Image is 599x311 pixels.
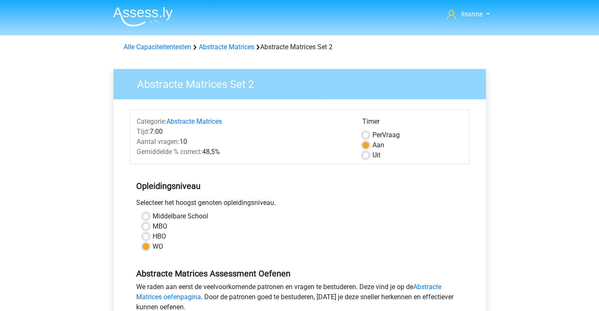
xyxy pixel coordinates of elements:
span: lisanne [461,10,483,18]
a: Alle Capaciteitentesten [124,43,191,51]
img: Assessly [113,7,173,27]
label: Vraag [372,130,400,140]
a: Abstracte Matrices [166,117,222,125]
label: HBO [153,231,166,242]
span: Per [372,131,382,139]
label: WO [153,242,163,252]
div: Abstracte Matrices Set 2 [120,42,479,52]
span: Aantal vragen: [137,138,179,146]
a: Abstracte Matrices [199,43,254,51]
div: 10 [130,137,356,147]
h3: Abstracte Matrices Set 2 [127,74,480,91]
div: Timer [362,117,463,130]
label: Uit [372,150,380,160]
div: 48,5% [130,147,356,157]
div: Selecteer het hoogst genoten opleidingsniveau. [130,198,470,211]
span: Tijd: [137,128,150,136]
span: Categorie: [137,117,166,125]
label: Aan [372,140,384,150]
a: lisanne [443,9,493,19]
div: 7:00 [130,127,356,137]
h5: Opleidingsniveau [136,178,463,194]
label: Middelbare School [153,211,208,221]
span: Gemiddelde % correct: [137,148,202,156]
h5: Abstracte Matrices Assessment Oefenen [136,268,463,279]
label: MBO [153,221,167,231]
